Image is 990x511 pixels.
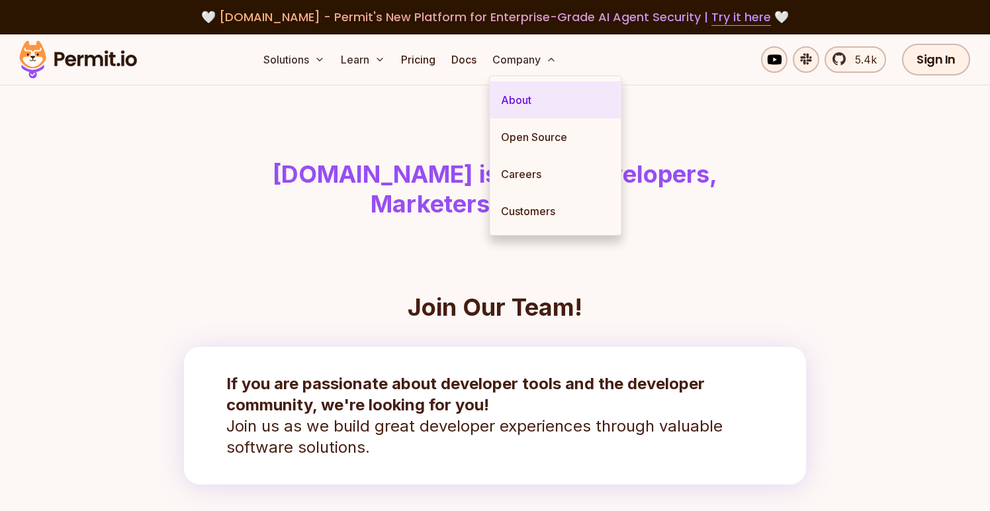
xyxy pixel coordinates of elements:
h1: [DOMAIN_NAME] is Hiring Developers, Marketers, and more! [156,160,834,220]
a: 5.4k [825,46,886,73]
img: Permit logo [13,37,143,82]
a: About [490,81,621,118]
button: Company [487,46,562,73]
span: [DOMAIN_NAME] - Permit's New Platform for Enterprise-Grade AI Agent Security | [219,9,771,25]
a: Open Source [490,118,621,156]
a: Docs [446,46,482,73]
strong: If you are passionate about developer tools and the developer community, we're looking for you! [226,374,705,414]
h2: Join Our Team! [184,294,806,320]
a: Customers [490,193,621,230]
a: Pricing [396,46,441,73]
button: Solutions [258,46,330,73]
span: 5.4k [847,52,877,68]
div: 🤍 🤍 [32,8,958,26]
p: Join us as we build great developer experiences through valuable software solutions. [226,373,764,458]
a: Careers [490,156,621,193]
a: Sign In [902,44,970,75]
button: Learn [336,46,390,73]
a: Try it here [711,9,771,26]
